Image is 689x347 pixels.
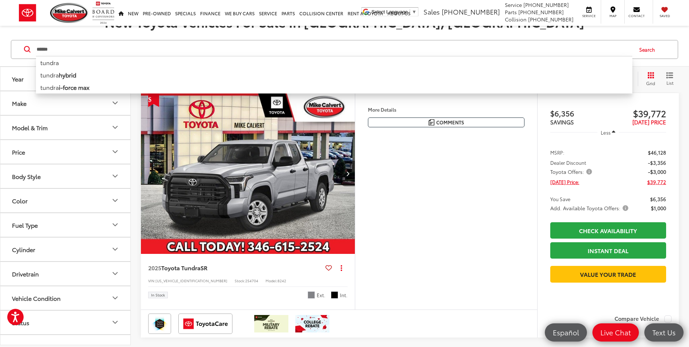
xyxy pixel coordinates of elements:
span: Toyota Tundra [161,263,200,272]
span: $1,000 [651,204,666,212]
span: Sales [423,7,440,16]
div: Body Style [12,173,41,180]
span: $6,356 [650,195,666,203]
div: Status [111,318,119,327]
button: Next image [340,161,355,186]
span: $39,772 [647,178,666,186]
span: Add. Available Toyota Offers: [550,204,630,212]
a: Español [545,323,587,342]
span: Celestial Silver Metallic [308,291,315,299]
span: -$3,000 [648,168,666,175]
button: Body StyleBody Style [0,164,131,188]
span: dropdown dots [341,265,342,271]
span: [DATE] Price: [550,178,579,186]
span: Less [601,129,611,136]
span: Stock: [235,278,245,283]
span: 254704 [245,278,258,283]
button: Grid View [638,72,661,86]
button: Less [597,126,619,139]
span: [PHONE_NUMBER] [518,8,564,16]
img: /static/brand-toyota/National_Assets/toyota-military-rebate.jpeg?height=48 [254,315,288,332]
button: Actions [335,261,348,274]
button: PricePrice [0,140,131,164]
form: Search by Make, Model, or Keyword [36,41,632,58]
span: Toyota Offers: [550,168,593,175]
img: ToyotaCare Mike Calvert Toyota Houston TX [180,315,231,332]
button: Model & TrimModel & Trim [0,116,131,139]
span: Model: [266,278,277,283]
span: [DATE] PRICE [632,118,666,126]
span: Collision [505,16,527,23]
div: Model & Trim [111,123,119,132]
div: 2025 Toyota Tundra SR 0 [141,93,356,254]
div: Make [12,100,27,107]
div: Year [12,75,24,82]
a: Instant Deal [550,242,666,259]
div: Body Style [111,172,119,180]
span: [PHONE_NUMBER] [523,1,569,8]
span: Contact [628,13,645,18]
span: 2025 [148,263,161,272]
span: $6,356 [550,108,608,119]
li: tundra [36,56,632,69]
span: Ext. [317,292,325,299]
a: Live Chat [592,323,639,342]
img: /static/brand-toyota/National_Assets/toyota-college-grad.jpeg?height=48 [295,315,329,332]
label: Compare Vehicle [615,315,672,323]
button: ColorColor [0,189,131,212]
span: Live Chat [597,328,635,337]
div: Drivetrain [111,269,119,278]
span: SR [200,263,207,272]
button: YearYear [0,67,131,91]
div: Status [12,319,29,326]
span: MSRP: [550,149,564,156]
span: Comments [436,119,464,126]
span: Map [605,13,621,18]
img: Comments [429,119,434,125]
span: Get Price Drop Alert [148,93,159,107]
span: Español [549,328,583,337]
li: tundra [36,81,632,93]
span: $39,772 [608,108,666,119]
span: List [666,80,673,86]
button: StatusStatus [0,311,131,334]
span: Dealer Discount [550,159,586,166]
button: Add. Available Toyota Offers: [550,204,631,212]
a: 2025 Toyota Tundra SR RWD Double Cab 6.5ft2025 Toyota Tundra SR RWD Double Cab 6.5ft2025 Toyota T... [141,93,356,254]
div: Color [12,197,28,204]
span: $46,128 [648,149,666,156]
button: CylinderCylinder [0,238,131,261]
b: hybrid [59,71,76,79]
span: Saved [657,13,673,18]
span: Text Us [649,328,679,337]
span: [PHONE_NUMBER] [442,7,500,16]
a: Check Availability [550,222,666,239]
a: Value Your Trade [550,266,666,282]
button: Fuel TypeFuel Type [0,213,131,237]
li: tundra [36,69,632,81]
div: Vehicle Condition [12,295,61,302]
span: Grid [646,80,655,86]
span: Service [505,1,522,8]
span: Black Fabric [331,291,338,299]
button: DrivetrainDrivetrain [0,262,131,286]
span: -$3,356 [648,159,666,166]
button: Vehicle ConditionVehicle Condition [0,286,131,310]
img: Mike Calvert Toyota [50,3,89,23]
span: [PHONE_NUMBER] [528,16,574,23]
button: MakeMake [0,91,131,115]
div: Vehicle Condition [111,294,119,302]
b: i-force max [59,83,89,91]
button: List View [661,72,679,86]
span: VIN: [148,278,155,283]
span: You Save [550,195,570,203]
div: Price [12,148,25,155]
span: ▼ [412,9,417,15]
button: Comments [368,117,524,127]
button: Toyota Offers: [550,168,595,175]
a: Text Us [644,323,684,342]
img: 2025 Toyota Tundra SR RWD Double Cab 6.5ft [141,93,356,255]
div: Cylinder [12,246,35,253]
img: Toyota Safety Sense Mike Calvert Toyota Houston TX [150,315,170,332]
span: [US_VEHICLE_IDENTIFICATION_NUMBER] [155,278,227,283]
